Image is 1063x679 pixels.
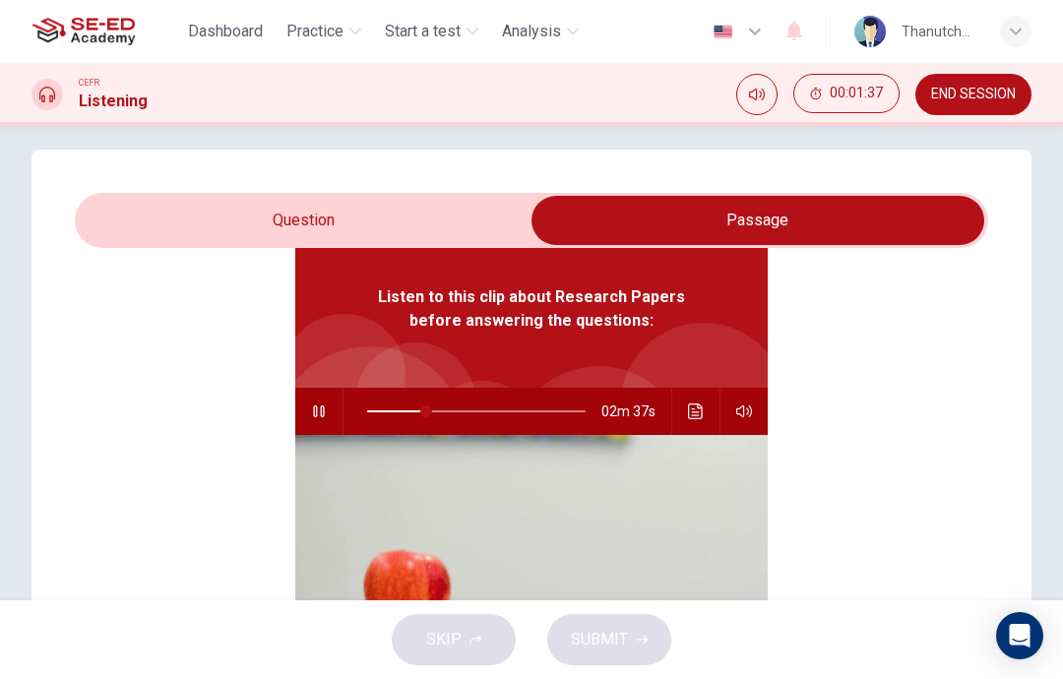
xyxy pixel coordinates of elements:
[79,90,148,113] h1: Listening
[31,12,180,51] a: SE-ED Academy logo
[286,20,344,43] span: Practice
[736,74,778,115] div: Mute
[502,20,561,43] span: Analysis
[793,74,900,113] button: 00:01:37
[494,14,587,49] button: Analysis
[680,388,712,435] button: Click to see the audio transcription
[385,20,461,43] span: Start a test
[359,285,704,333] span: Listen to this clip about Research Papers before answering the questions:
[854,16,886,47] img: Profile picture
[902,20,976,43] div: Thanutchaphon Butdee
[279,14,369,49] button: Practice
[915,74,1032,115] button: END SESSION
[996,612,1043,659] div: Open Intercom Messenger
[793,74,900,115] div: Hide
[601,388,671,435] span: 02m 37s
[180,14,271,49] button: Dashboard
[377,14,486,49] button: Start a test
[188,20,263,43] span: Dashboard
[31,12,135,51] img: SE-ED Academy logo
[830,86,883,101] span: 00:01:37
[79,76,99,90] span: CEFR
[931,87,1016,102] span: END SESSION
[711,25,735,39] img: en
